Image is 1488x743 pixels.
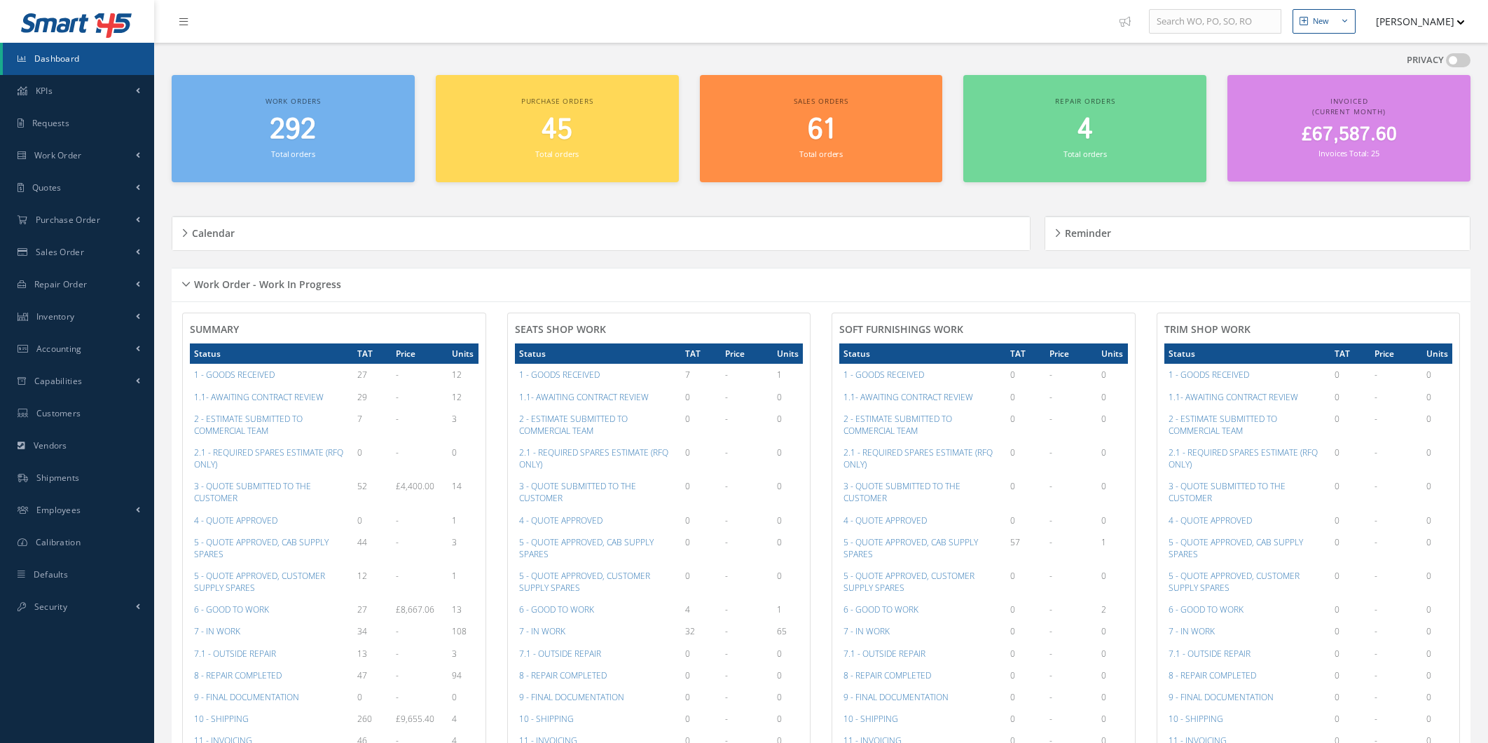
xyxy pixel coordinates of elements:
span: - [725,648,728,660]
td: 0 [1422,531,1452,565]
span: £8,667.06 [396,604,434,615]
td: 1 [773,364,803,386]
td: 0 [1330,475,1370,509]
a: Work orders 292 Total orders [172,75,415,182]
td: 44 [353,531,392,565]
span: Invoiced [1330,96,1368,106]
a: 2.1 - REQUIRED SPARES ESTIMATE (RFQ ONLY) [194,447,343,470]
span: - [1049,514,1052,526]
span: - [725,536,728,548]
td: 0 [681,475,720,509]
td: 65 [773,620,803,642]
td: 0 [1330,565,1370,599]
a: 1.1- AWAITING CONTRACT REVIEW [519,391,649,403]
td: 29 [353,386,392,408]
td: 0 [1006,565,1045,599]
span: - [1049,713,1052,725]
span: - [1049,391,1052,403]
td: 0 [773,643,803,664]
td: 0 [773,531,803,565]
a: 9 - FINAL DOCUMENTATION [519,691,624,703]
a: 9 - FINAL DOCUMENTATION [1169,691,1274,703]
td: 0 [1097,442,1127,475]
h4: SUMMARY [190,324,478,336]
span: - [1375,536,1377,548]
h4: TRIM SHOP WORK [1164,324,1453,336]
td: 0 [1006,386,1045,408]
td: 0 [773,565,803,599]
td: 0 [681,408,720,442]
label: PRIVACY [1407,53,1444,67]
span: 61 [808,110,834,150]
td: 0 [1006,643,1045,664]
td: 1 [448,565,478,599]
span: - [725,514,728,526]
span: £67,587.60 [1302,121,1397,149]
td: 0 [773,386,803,408]
td: 27 [353,364,392,386]
a: 2.1 - REQUIRED SPARES ESTIMATE (RFQ ONLY) [843,447,993,470]
a: 10 - SHIPPING [843,713,898,725]
td: 0 [353,442,392,475]
td: 0 [681,442,720,475]
td: 1 [1097,531,1127,565]
h5: Calendar [188,223,235,240]
td: 7 [353,408,392,442]
td: 1 [448,510,478,531]
span: - [1049,369,1052,381]
td: 0 [1422,686,1452,708]
td: 0 [1422,565,1452,599]
a: 4 - QUOTE APPROVED [519,514,602,526]
th: Price [721,343,773,364]
span: Work orders [266,96,321,106]
td: 0 [448,442,478,475]
td: 0 [681,708,720,730]
a: 1 - GOODS RECEIVED [843,369,924,381]
td: 260 [353,708,392,730]
a: 8 - REPAIR COMPLETED [843,669,931,681]
span: Requests [32,117,69,129]
td: 108 [448,620,478,642]
td: 3 [448,408,478,442]
span: - [396,536,399,548]
th: Units [448,343,478,364]
a: Invoiced (Current Month) £67,587.60 Invoices Total: 25 [1227,75,1470,182]
td: 0 [1422,510,1452,531]
a: 8 - REPAIR COMPLETED [1169,669,1256,681]
span: Accounting [36,343,82,355]
a: 3 - QUOTE SUBMITTED TO THE CUSTOMER [1169,480,1286,504]
span: (Current Month) [1312,107,1386,116]
h5: Work Order - Work In Progress [190,274,341,291]
td: 0 [773,664,803,686]
span: - [1375,648,1377,660]
td: 0 [1097,565,1127,599]
td: 3 [448,643,478,664]
td: 0 [681,664,720,686]
span: KPIs [36,85,53,97]
td: 0 [1097,386,1127,408]
a: Repair orders 4 Total orders [963,75,1206,182]
th: Status [839,343,1006,364]
a: 7.1 - OUTSIDE REPAIR [194,648,276,660]
a: 5 - QUOTE APPROVED, CAB SUPPLY SPARES [843,536,978,560]
td: 0 [1422,442,1452,475]
span: - [725,369,728,381]
span: - [1375,713,1377,725]
td: 0 [773,475,803,509]
td: 0 [1097,475,1127,509]
a: 2 - ESTIMATE SUBMITTED TO COMMERCIAL TEAM [1169,413,1277,437]
td: 0 [1006,599,1045,620]
a: 5 - QUOTE APPROVED, CAB SUPPLY SPARES [194,536,329,560]
a: 10 - SHIPPING [194,713,249,725]
td: 4 [681,599,720,620]
div: New [1313,15,1329,27]
td: 52 [353,475,392,509]
span: - [1375,369,1377,381]
span: - [1049,648,1052,660]
td: 0 [1097,408,1127,442]
td: 12 [353,565,392,599]
a: 3 - QUOTE SUBMITTED TO THE CUSTOMER [194,480,311,504]
span: - [1375,691,1377,703]
a: 1.1- AWAITING CONTRACT REVIEW [194,391,324,403]
span: Dashboard [34,53,80,64]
